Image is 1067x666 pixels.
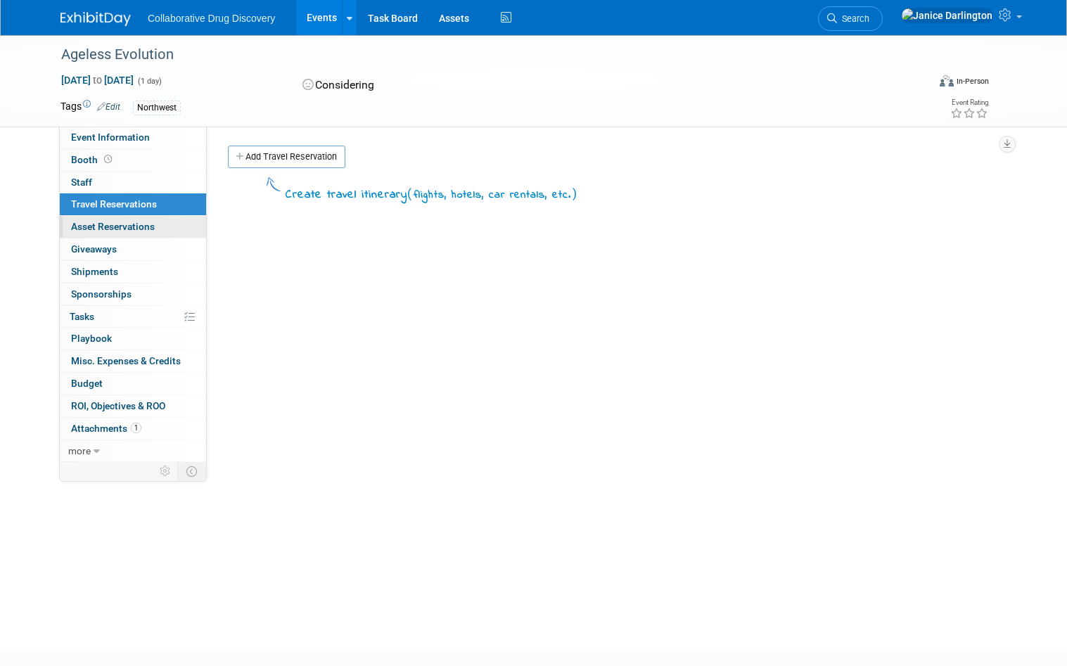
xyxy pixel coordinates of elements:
span: Misc. Expenses & Credits [71,355,181,366]
span: ROI, Objectives & ROO [71,400,165,411]
span: (1 day) [136,77,162,86]
span: Shipments [71,266,118,277]
a: more [60,440,206,462]
td: Tags [60,99,120,115]
td: Toggle Event Tabs [178,462,207,480]
a: Edit [97,102,120,112]
a: ROI, Objectives & ROO [60,395,206,417]
td: Personalize Event Tab Strip [153,462,178,480]
span: 1 [131,423,141,433]
span: Collaborative Drug Discovery [148,13,275,24]
span: ) [571,186,577,200]
div: Event Format [852,73,989,94]
span: Tasks [70,311,94,322]
span: [DATE] [DATE] [60,74,134,87]
span: Giveaways [71,243,117,255]
span: Staff [71,177,92,188]
span: flights, hotels, car rentals, etc. [414,187,571,203]
div: Event Rating [950,99,988,106]
a: Misc. Expenses & Credits [60,350,206,372]
div: Create travel itinerary [286,185,577,204]
a: Playbook [60,328,206,350]
div: Northwest [133,101,181,115]
div: Ageless Evolution [56,42,910,68]
div: In-Person [956,76,989,87]
a: Add Travel Reservation [228,146,345,168]
img: Format-Inperson.png [940,75,954,87]
span: Attachments [71,423,141,434]
div: Considering [298,73,594,98]
a: Search [818,6,883,31]
a: Booth [60,149,206,171]
a: Shipments [60,261,206,283]
span: Asset Reservations [71,221,155,232]
a: Giveaways [60,238,206,260]
span: Playbook [71,333,112,344]
a: Sponsorships [60,283,206,305]
a: Budget [60,373,206,395]
span: Sponsorships [71,288,132,300]
a: Tasks [60,306,206,328]
a: Event Information [60,127,206,148]
a: Attachments1 [60,418,206,440]
span: Travel Reservations [71,198,157,210]
span: Budget [71,378,103,389]
span: more [68,445,91,456]
span: to [91,75,104,86]
img: ExhibitDay [60,12,131,26]
span: ( [407,186,414,200]
a: Staff [60,172,206,193]
span: Booth [71,154,115,165]
a: Travel Reservations [60,193,206,215]
span: Search [837,13,869,24]
img: Janice Darlington [901,8,993,23]
a: Asset Reservations [60,216,206,238]
span: Booth not reserved yet [101,154,115,165]
span: Event Information [71,132,150,143]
